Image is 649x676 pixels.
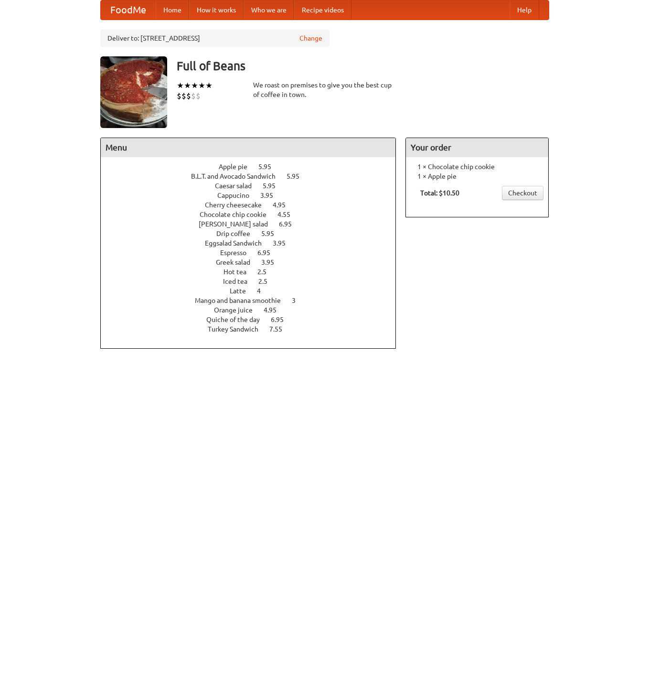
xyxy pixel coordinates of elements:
[216,258,260,266] span: Greek salad
[217,192,291,199] a: Cappucino 3.95
[244,0,294,20] a: Who we are
[195,297,313,304] a: Mango and banana smoothie 3
[181,91,186,101] li: $
[156,0,189,20] a: Home
[100,56,167,128] img: angular.jpg
[230,287,278,295] a: Latte 4
[257,287,270,295] span: 4
[406,138,548,157] h4: Your order
[205,239,303,247] a: Eggsalad Sandwich 3.95
[223,278,257,285] span: Iced tea
[200,211,276,218] span: Chocolate chip cookie
[177,80,184,91] li: ★
[199,220,309,228] a: [PERSON_NAME] salad 6.95
[223,278,285,285] a: Iced tea 2.5
[217,192,259,199] span: Cappucino
[277,211,300,218] span: 4.55
[177,56,549,75] h3: Full of Beans
[219,163,257,171] span: Apple pie
[258,278,277,285] span: 2.5
[101,138,396,157] h4: Menu
[219,163,289,171] a: Apple pie 5.95
[502,186,543,200] a: Checkout
[200,211,308,218] a: Chocolate chip cookie 4.55
[257,268,276,276] span: 2.5
[299,33,322,43] a: Change
[215,182,293,190] a: Caesar salad 5.95
[261,230,284,237] span: 5.95
[279,220,301,228] span: 6.95
[420,189,459,197] b: Total: $10.50
[269,325,292,333] span: 7.55
[273,239,295,247] span: 3.95
[206,316,269,323] span: Quiche of the day
[411,162,543,172] li: 1 × Chocolate chip cookie
[205,201,271,209] span: Cherry cheesecake
[264,306,286,314] span: 4.95
[230,287,255,295] span: Latte
[208,325,268,333] span: Turkey Sandwich
[216,230,260,237] span: Drip coffee
[205,239,271,247] span: Eggsalad Sandwich
[263,182,285,190] span: 5.95
[287,172,309,180] span: 5.95
[205,80,213,91] li: ★
[216,258,292,266] a: Greek salad 3.95
[292,297,305,304] span: 3
[271,316,293,323] span: 6.95
[258,163,281,171] span: 5.95
[253,80,396,99] div: We roast on premises to give you the best cup of coffee in town.
[214,306,294,314] a: Orange juice 4.95
[510,0,539,20] a: Help
[208,325,300,333] a: Turkey Sandwich 7.55
[220,249,256,257] span: Espresso
[199,220,277,228] span: [PERSON_NAME] salad
[184,80,191,91] li: ★
[215,182,261,190] span: Caesar salad
[223,268,284,276] a: Hot tea 2.5
[205,201,303,209] a: Cherry cheesecake 4.95
[411,172,543,181] li: 1 × Apple pie
[223,268,256,276] span: Hot tea
[261,258,284,266] span: 3.95
[189,0,244,20] a: How it works
[260,192,283,199] span: 3.95
[220,249,288,257] a: Espresso 6.95
[198,80,205,91] li: ★
[100,30,330,47] div: Deliver to: [STREET_ADDRESS]
[273,201,295,209] span: 4.95
[294,0,351,20] a: Recipe videos
[216,230,292,237] a: Drip coffee 5.95
[196,91,201,101] li: $
[195,297,290,304] span: Mango and banana smoothie
[101,0,156,20] a: FoodMe
[177,91,181,101] li: $
[257,249,280,257] span: 6.95
[214,306,262,314] span: Orange juice
[186,91,191,101] li: $
[191,172,317,180] a: B.L.T. and Avocado Sandwich 5.95
[206,316,301,323] a: Quiche of the day 6.95
[191,80,198,91] li: ★
[191,91,196,101] li: $
[191,172,285,180] span: B.L.T. and Avocado Sandwich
